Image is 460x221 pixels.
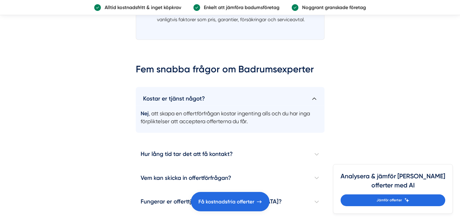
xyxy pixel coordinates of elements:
[377,197,402,203] span: Jämför offerter
[136,63,325,80] h2: Fem snabba frågor om Badrumsexperter
[141,110,149,117] strong: Nej
[191,192,269,211] a: Få kostnadsfria offerter
[136,190,325,213] h4: Fungerar er offerttjänst i hela [GEOGRAPHIC_DATA]?
[198,198,254,206] span: Få kostnadsfria offerter
[136,87,325,105] h4: Kostar er tjänst något?
[341,172,445,194] h4: Analysera & jämför [PERSON_NAME] offerter med AI
[101,4,181,11] p: Alltid kostnadsfritt & inget köpkrav
[200,4,279,11] p: Enkelt att jämföra badumsföretag
[136,105,325,133] p: , att skapa en offertförfrågan kostar ingenting alls och du har inga förpliktelser att acceptera ...
[299,4,366,11] p: Noggrant granskade företag
[136,166,325,190] h4: Vem kan skicka in offertförfrågan?
[136,142,325,166] h4: Hur lång tid tar det att få kontakt?
[341,194,445,206] a: Jämför offerter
